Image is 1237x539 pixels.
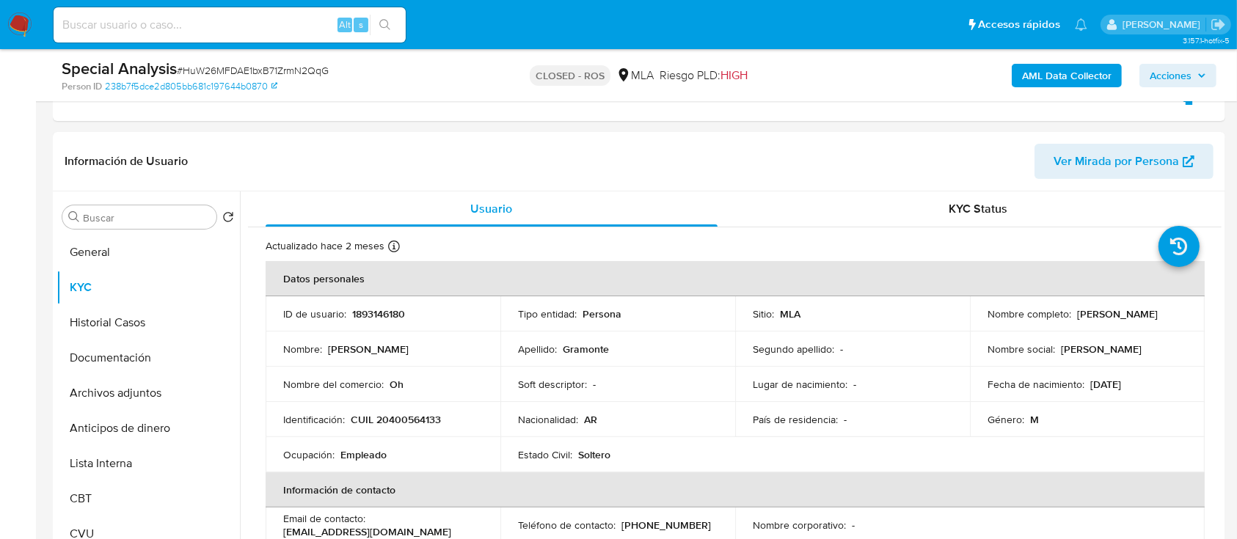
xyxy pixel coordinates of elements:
[54,15,406,34] input: Buscar usuario o caso...
[1030,413,1039,426] p: M
[988,307,1071,320] p: Nombre completo :
[283,378,384,391] p: Nombre del comercio :
[56,446,240,481] button: Lista Interna
[56,411,240,446] button: Anticipos de dinero
[1150,64,1192,87] span: Acciones
[283,448,335,461] p: Ocupación :
[105,80,277,93] a: 238b7f5dce2d805bb681c197644b0870
[56,270,240,305] button: KYC
[578,448,610,461] p: Soltero
[222,211,234,227] button: Volver al orden por defecto
[266,472,1205,507] th: Información de contacto
[56,375,240,411] button: Archivos adjuntos
[988,378,1084,391] p: Fecha de nacimiento :
[584,413,597,426] p: AR
[660,67,748,84] span: Riesgo PLD:
[753,518,846,532] p: Nombre corporativo :
[1123,18,1205,32] p: ezequiel.castrillon@mercadolibre.com
[853,378,856,391] p: -
[62,56,177,80] b: Special Analysis
[83,211,211,224] input: Buscar
[530,65,610,86] p: CLOSED - ROS
[583,307,621,320] p: Persona
[65,154,188,169] h1: Información de Usuario
[283,307,346,320] p: ID de usuario :
[352,307,405,320] p: 1893146180
[283,525,451,538] p: [EMAIL_ADDRESS][DOMAIN_NAME]
[56,235,240,270] button: General
[470,200,512,217] span: Usuario
[518,448,572,461] p: Estado Civil :
[1022,64,1112,87] b: AML Data Collector
[988,342,1055,356] p: Nombre social :
[1139,64,1216,87] button: Acciones
[339,18,351,32] span: Alt
[518,518,616,532] p: Teléfono de contacto :
[68,211,80,223] button: Buscar
[753,378,847,391] p: Lugar de nacimiento :
[266,261,1205,296] th: Datos personales
[753,413,838,426] p: País de residencia :
[340,448,387,461] p: Empleado
[616,67,654,84] div: MLA
[988,413,1024,426] p: Género :
[978,17,1060,32] span: Accesos rápidos
[1054,144,1179,179] span: Ver Mirada por Persona
[56,305,240,340] button: Historial Casos
[62,80,102,93] b: Person ID
[753,342,834,356] p: Segundo apellido :
[840,342,843,356] p: -
[1035,144,1214,179] button: Ver Mirada por Persona
[1077,307,1158,320] p: [PERSON_NAME]
[56,481,240,516] button: CBT
[359,18,363,32] span: s
[370,15,400,35] button: search-icon
[266,239,384,253] p: Actualizado hace 2 meses
[1090,378,1121,391] p: [DATE]
[852,518,855,532] p: -
[949,200,1007,217] span: KYC Status
[593,378,596,391] p: -
[283,342,322,356] p: Nombre :
[351,413,441,426] p: CUIL 20400564133
[56,340,240,375] button: Documentación
[283,512,365,525] p: Email de contacto :
[753,307,774,320] p: Sitio :
[780,307,800,320] p: MLA
[518,378,587,391] p: Soft descriptor :
[1061,342,1142,356] p: [PERSON_NAME]
[390,378,404,391] p: Oh
[563,342,609,356] p: Gramonte
[518,342,557,356] p: Apellido :
[518,307,577,320] p: Tipo entidad :
[328,342,409,356] p: [PERSON_NAME]
[1211,17,1226,32] a: Salir
[177,63,329,78] span: # HuW26MFDAE1bxB71ZrmN2QqG
[1012,64,1122,87] button: AML Data Collector
[518,413,578,426] p: Nacionalidad :
[283,413,345,426] p: Identificación :
[844,413,847,426] p: -
[1183,34,1230,46] span: 3.157.1-hotfix-5
[1075,18,1087,31] a: Notificaciones
[621,518,711,532] p: [PHONE_NUMBER]
[720,67,748,84] span: HIGH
